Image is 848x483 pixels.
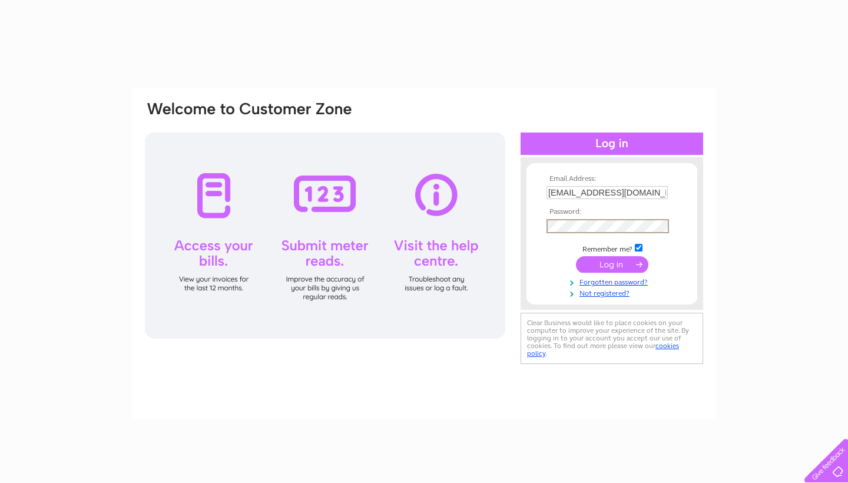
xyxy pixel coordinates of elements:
a: Forgotten password? [546,276,680,287]
th: Password: [544,208,680,216]
input: Submit [576,256,648,273]
th: Email Address: [544,175,680,183]
div: Clear Business would like to place cookies on your computer to improve your experience of the sit... [521,313,703,364]
a: Not registered? [546,287,680,298]
a: cookies policy [527,342,679,358]
td: Remember me? [544,242,680,254]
